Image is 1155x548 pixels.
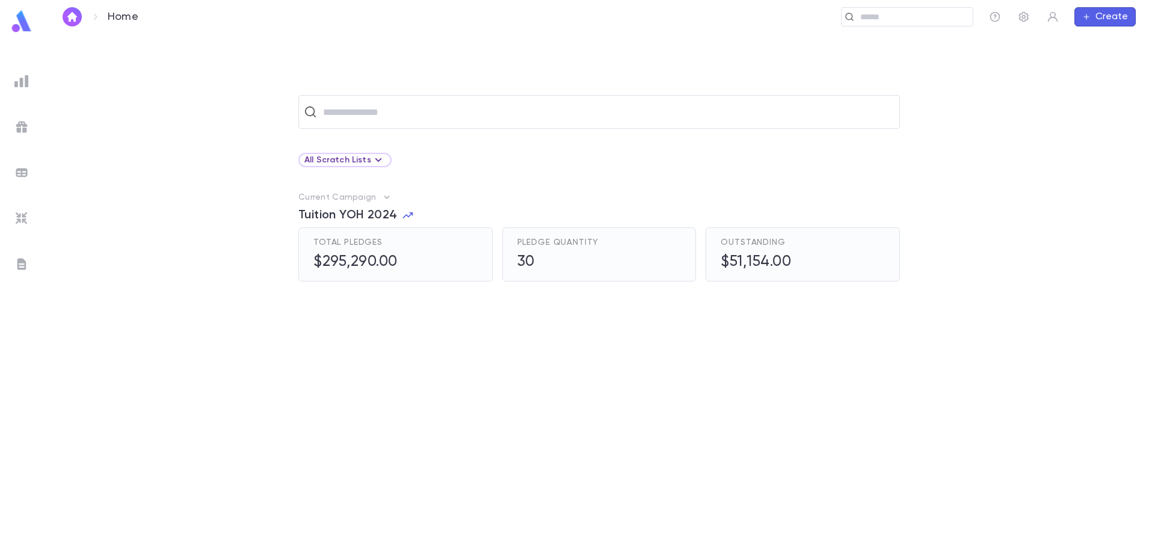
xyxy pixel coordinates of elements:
[10,10,34,33] img: logo
[298,192,376,202] p: Current Campaign
[14,211,29,226] img: imports_grey.530a8a0e642e233f2baf0ef88e8c9fcb.svg
[304,153,386,167] div: All Scratch Lists
[313,253,398,271] h5: $295,290.00
[14,165,29,180] img: batches_grey.339ca447c9d9533ef1741baa751efc33.svg
[108,10,138,23] p: Home
[14,74,29,88] img: reports_grey.c525e4749d1bce6a11f5fe2a8de1b229.svg
[517,253,599,271] h5: 30
[65,12,79,22] img: home_white.a664292cf8c1dea59945f0da9f25487c.svg
[14,257,29,271] img: letters_grey.7941b92b52307dd3b8a917253454ce1c.svg
[313,238,383,247] span: Total Pledges
[298,208,397,223] span: Tuition YOH 2024
[14,120,29,134] img: campaigns_grey.99e729a5f7ee94e3726e6486bddda8f1.svg
[721,253,791,271] h5: $51,154.00
[1074,7,1136,26] button: Create
[721,238,785,247] span: Outstanding
[298,153,392,167] div: All Scratch Lists
[517,238,599,247] span: Pledge Quantity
